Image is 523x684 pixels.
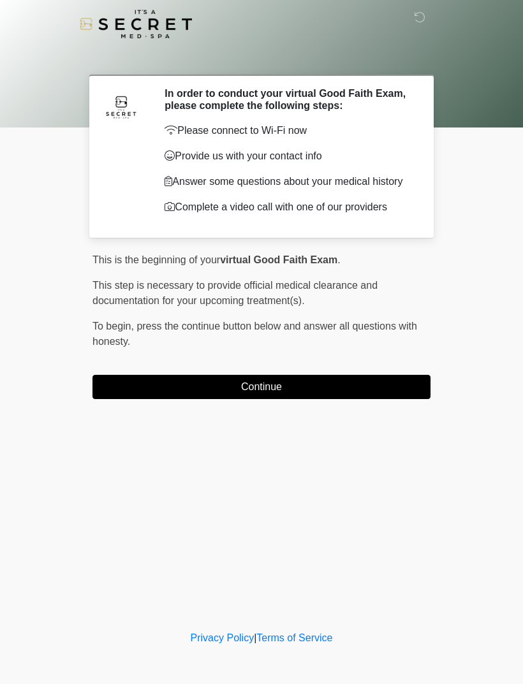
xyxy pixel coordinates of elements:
button: Continue [92,375,431,399]
a: Privacy Policy [191,632,254,643]
strong: virtual Good Faith Exam [220,254,337,265]
p: Answer some questions about your medical history [165,174,411,189]
span: . [337,254,340,265]
span: This is the beginning of your [92,254,220,265]
h1: ‎ ‎ [83,46,440,69]
p: Complete a video call with one of our providers [165,200,411,215]
span: press the continue button below and answer all questions with honesty. [92,321,417,347]
a: | [254,632,256,643]
img: Agent Avatar [102,87,140,126]
a: Terms of Service [256,632,332,643]
img: It's A Secret Med Spa Logo [80,10,192,38]
span: This step is necessary to provide official medical clearance and documentation for your upcoming ... [92,280,378,306]
p: Provide us with your contact info [165,149,411,164]
h2: In order to conduct your virtual Good Faith Exam, please complete the following steps: [165,87,411,112]
p: Please connect to Wi-Fi now [165,123,411,138]
span: To begin, [92,321,136,331]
